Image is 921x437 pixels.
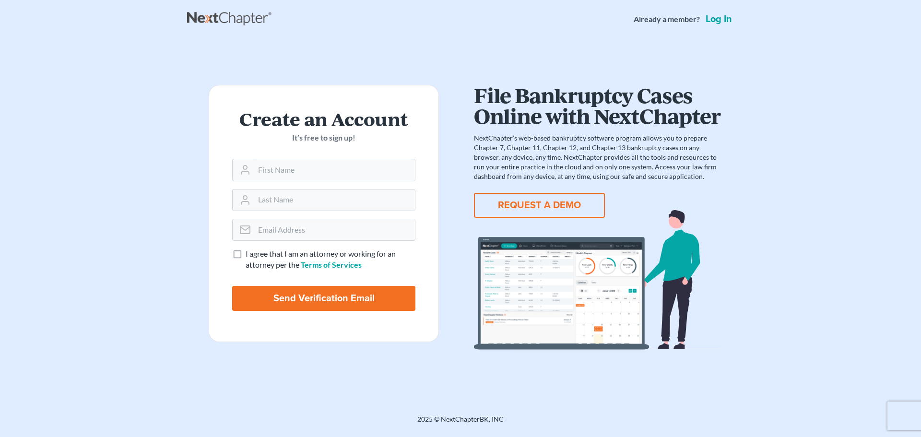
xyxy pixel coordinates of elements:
[474,133,720,181] p: NextChapter’s web-based bankruptcy software program allows you to prepare Chapter 7, Chapter 11, ...
[634,14,700,25] strong: Already a member?
[232,132,415,143] p: It’s free to sign up!
[474,85,720,126] h1: File Bankruptcy Cases Online with NextChapter
[474,210,720,350] img: dashboard-867a026336fddd4d87f0941869007d5e2a59e2bc3a7d80a2916e9f42c0117099.svg
[254,189,415,211] input: Last Name
[232,108,415,129] h2: Create an Account
[254,159,415,180] input: First Name
[232,286,415,311] input: Send Verification Email
[254,219,415,240] input: Email Address
[704,14,734,24] a: Log in
[301,260,362,269] a: Terms of Services
[187,414,734,432] div: 2025 © NextChapterBK, INC
[474,193,605,218] button: REQUEST A DEMO
[246,249,396,269] span: I agree that I am an attorney or working for an attorney per the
